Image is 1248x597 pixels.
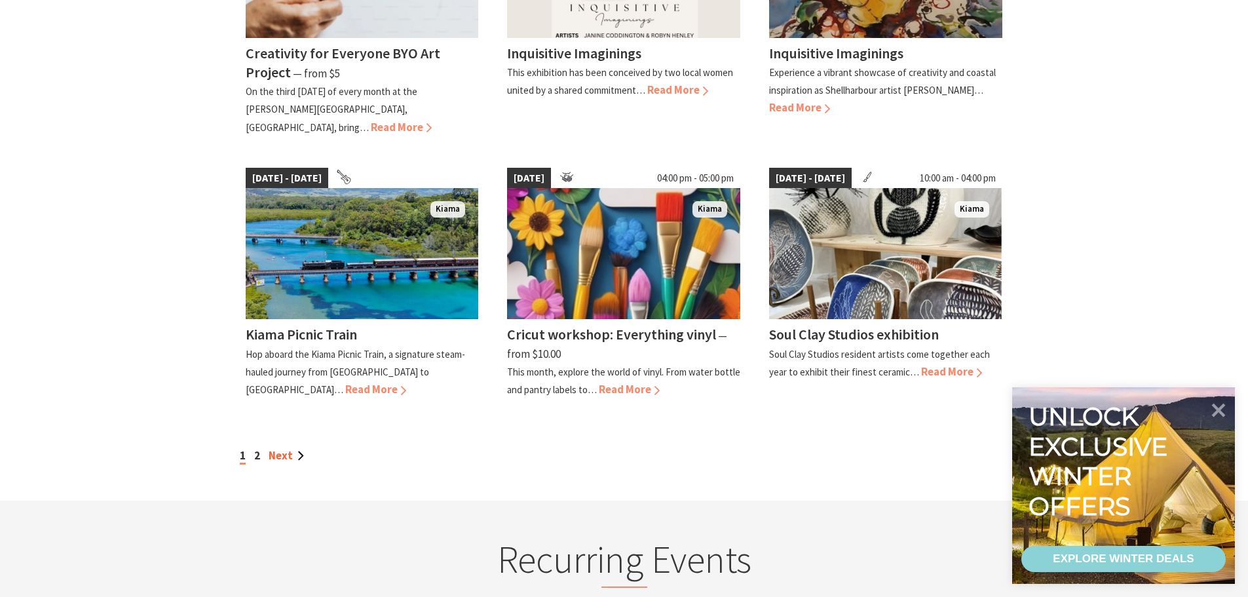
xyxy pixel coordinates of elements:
p: Hop aboard the Kiama Picnic Train, a signature steam-hauled journey from [GEOGRAPHIC_DATA] to [GE... [246,348,465,396]
img: Makers & Creators workshop [507,188,740,319]
span: ⁠— from $5 [293,66,340,81]
span: Kiama [955,201,989,218]
div: EXPLORE WINTER DEALS [1053,546,1194,572]
p: This exhibition has been conceived by two local women united by a shared commitment… [507,66,733,96]
img: Clay display [769,188,1002,319]
p: Experience a vibrant showcase of creativity and coastal inspiration as Shellharbour artist [PERSO... [769,66,996,96]
span: ⁠— from $10.00 [507,328,727,360]
span: Read More [647,83,708,97]
h4: Soul Clay Studios exhibition [769,325,939,343]
a: [DATE] 04:00 pm - 05:00 pm Makers & Creators workshop Kiama Cricut workshop: Everything vinyl ⁠— ... [507,168,740,398]
span: Read More [371,120,432,134]
h2: Recurring Events [368,537,881,588]
span: Read More [769,100,830,115]
a: [DATE] - [DATE] 10:00 am - 04:00 pm Clay display Kiama Soul Clay Studios exhibition Soul Clay Stu... [769,168,1002,398]
span: [DATE] - [DATE] [246,168,328,189]
a: 2 [254,448,260,463]
a: EXPLORE WINTER DEALS [1021,546,1226,572]
h4: Inquisitive Imaginings [507,44,641,62]
img: Kiama Picnic Train [246,188,479,319]
h4: Creativity for Everyone BYO Art Project [246,44,440,81]
span: Kiama [692,201,727,218]
p: Soul Clay Studios resident artists come together each year to exhibit their finest ceramic… [769,348,990,378]
span: 1 [240,448,246,465]
p: This month, explore the world of vinyl. From water bottle and pantry labels to… [507,366,740,396]
span: Read More [921,364,982,379]
span: 04:00 pm - 05:00 pm [651,168,740,189]
h4: Inquisitive Imaginings [769,44,903,62]
span: [DATE] [507,168,551,189]
span: Read More [345,382,406,396]
a: Next [269,448,304,463]
h4: Kiama Picnic Train [246,325,357,343]
span: Read More [599,382,660,396]
div: Unlock exclusive winter offers [1029,402,1173,521]
span: 10:00 am - 04:00 pm [913,168,1002,189]
p: On the third [DATE] of every month at the [PERSON_NAME][GEOGRAPHIC_DATA], [GEOGRAPHIC_DATA], bring… [246,85,417,133]
a: [DATE] - [DATE] Kiama Picnic Train Kiama Kiama Picnic Train Hop aboard the Kiama Picnic Train, a ... [246,168,479,398]
span: [DATE] - [DATE] [769,168,852,189]
h4: Cricut workshop: Everything vinyl [507,325,716,343]
span: Kiama [430,201,465,218]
